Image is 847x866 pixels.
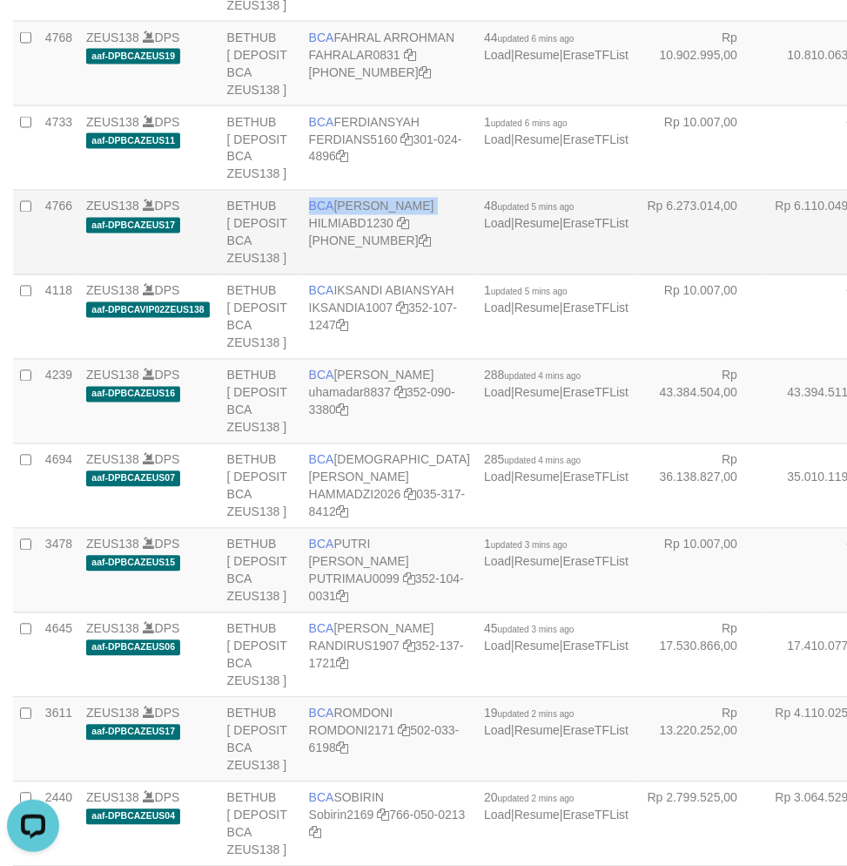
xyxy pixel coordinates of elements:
[563,555,629,569] a: EraseTFList
[484,791,629,822] span: | |
[86,471,180,486] span: aaf-DPBCAZEUS07
[309,132,398,146] a: FERDIANS5160
[514,48,560,62] a: Resume
[484,369,629,400] span: | |
[484,707,629,738] span: | |
[302,613,477,698] td: [PERSON_NAME] 352-137-1721
[563,301,629,315] a: EraseTFList
[38,360,79,444] td: 4239
[491,288,568,297] span: updated 5 mins ago
[309,48,400,62] a: FAHRALAR0831
[86,791,139,805] a: ZEUS138
[484,622,629,653] span: | |
[498,710,575,720] span: updated 2 mins ago
[635,22,763,106] td: Rp 10.902.995,00
[220,191,302,275] td: BETHUB [ DEPOSIT BCA ZEUS138 ]
[484,30,629,62] span: | |
[309,707,334,721] span: BCA
[498,34,575,44] span: updated 6 mins ago
[404,488,416,502] a: Copy HAMMADZI2026 to clipboard
[86,453,139,467] a: ZEUS138
[401,132,413,146] a: Copy FERDIANS5160 to clipboard
[635,191,763,275] td: Rp 6.273.014,00
[220,275,302,360] td: BETHUB [ DEPOSIT BCA ZEUS138 ]
[484,707,574,721] span: 19
[484,284,568,298] span: 1
[220,529,302,613] td: BETHUB [ DEPOSIT BCA ZEUS138 ]
[419,234,431,248] a: Copy 7495214257 to clipboard
[484,115,629,146] span: | |
[302,275,477,360] td: IKSANDI ABIANSYAH 352-107-1247
[563,724,629,738] a: EraseTFList
[79,698,220,782] td: DPS
[403,572,415,586] a: Copy PUTRIMAU0099 to clipboard
[514,470,560,484] a: Resume
[484,453,629,484] span: | |
[38,698,79,782] td: 3611
[484,48,511,62] a: Load
[86,284,139,298] a: ZEUS138
[397,217,409,231] a: Copy HILMIABD1230 to clipboard
[86,218,180,233] span: aaf-DPBCAZEUS17
[220,444,302,529] td: BETHUB [ DEPOSIT BCA ZEUS138 ]
[309,217,393,231] a: HILMIABD1230
[514,808,560,822] a: Resume
[86,30,139,44] a: ZEUS138
[635,444,763,529] td: Rp 36.138.827,00
[563,470,629,484] a: EraseTFList
[484,132,511,146] a: Load
[635,275,763,360] td: Rp 10.007,00
[309,369,334,382] span: BCA
[220,360,302,444] td: BETHUB [ DEPOSIT BCA ZEUS138 ]
[336,403,348,417] a: Copy 3520903380 to clipboard
[309,572,400,586] a: PUTRIMAU0099
[336,590,348,604] a: Copy 3521040031 to clipboard
[563,48,629,62] a: EraseTFList
[484,386,511,400] a: Load
[7,7,59,59] button: Open LiveChat chat widget
[86,622,139,636] a: ZEUS138
[635,529,763,613] td: Rp 10.007,00
[563,808,629,822] a: EraseTFList
[484,808,511,822] a: Load
[563,217,629,231] a: EraseTFList
[484,470,511,484] a: Load
[563,386,629,400] a: EraseTFList
[220,22,302,106] td: BETHUB [ DEPOSIT BCA ZEUS138 ]
[396,301,408,315] a: Copy IKSANDIA1007 to clipboard
[79,275,220,360] td: DPS
[86,809,180,824] span: aaf-DPBCAZEUS04
[38,613,79,698] td: 4645
[309,453,334,467] span: BCA
[86,387,180,402] span: aaf-DPBCAZEUS16
[309,538,334,551] span: BCA
[377,808,389,822] a: Copy Sobirin2169 to clipboard
[309,639,400,653] a: RANDIRUS1907
[514,386,560,400] a: Resume
[302,529,477,613] td: PUTRI [PERSON_NAME] 352-104-0031
[484,453,581,467] span: 285
[484,538,629,569] span: | |
[38,275,79,360] td: 4118
[635,613,763,698] td: Rp 17.530.866,00
[38,444,79,529] td: 4694
[394,386,407,400] a: Copy uhamadar8837 to clipboard
[491,541,568,551] span: updated 3 mins ago
[86,725,180,740] span: aaf-DPBCAZEUS17
[79,360,220,444] td: DPS
[484,217,511,231] a: Load
[86,640,180,655] span: aaf-DPBCAZEUS06
[484,200,574,213] span: 48
[514,724,560,738] a: Resume
[635,698,763,782] td: Rp 13.220.252,00
[309,808,374,822] a: Sobirin2169
[484,724,511,738] a: Load
[38,529,79,613] td: 3478
[563,132,629,146] a: EraseTFList
[79,22,220,106] td: DPS
[419,65,431,79] a: Copy 5665095158 to clipboard
[484,555,511,569] a: Load
[514,301,560,315] a: Resume
[514,132,560,146] a: Resume
[309,200,334,213] span: BCA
